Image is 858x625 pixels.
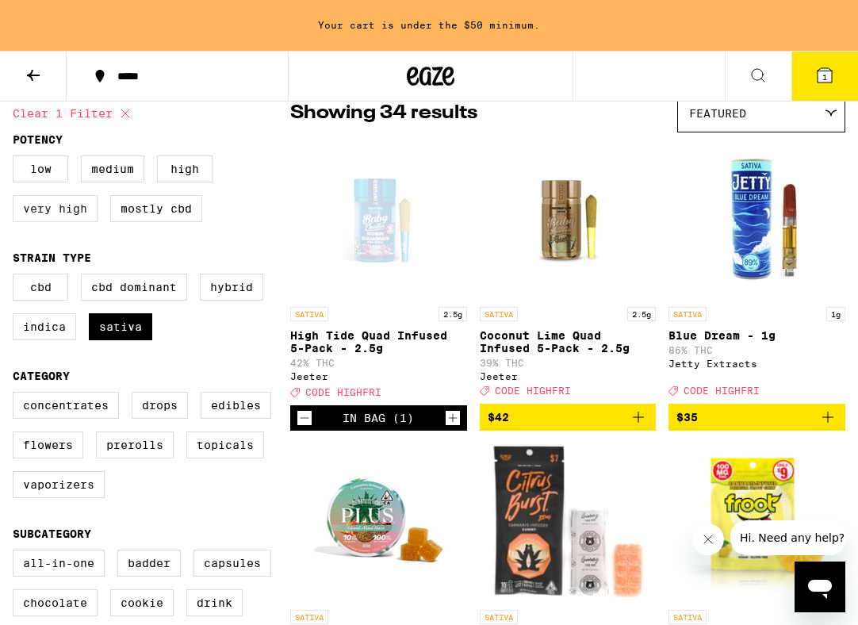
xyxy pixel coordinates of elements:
[13,251,91,264] legend: Strain Type
[290,307,328,321] p: SATIVA
[439,307,467,321] p: 2.5g
[13,195,98,222] label: Very High
[627,307,656,321] p: 2.5g
[822,72,827,82] span: 1
[480,371,657,382] div: Jeeter
[684,385,760,396] span: CODE HIGHFRI
[200,274,263,301] label: Hybrid
[290,329,467,355] p: High Tide Quad Infused 5-Pack - 2.5g
[668,404,845,431] button: Add to bag
[485,443,650,602] img: Emerald Sky - Citrus Burst Gummy
[668,359,845,369] div: Jetty Extracts
[445,410,461,426] button: Increment
[689,107,746,120] span: Featured
[13,155,68,182] label: Low
[795,562,845,612] iframe: Button to launch messaging window
[290,610,328,624] p: SATIVA
[297,410,312,426] button: Decrement
[13,392,119,419] label: Concentrates
[678,140,837,299] img: Jetty Extracts - Blue Dream - 1g
[13,550,105,577] label: All-In-One
[290,371,467,382] div: Jeeter
[290,358,467,368] p: 42% THC
[826,307,845,321] p: 1g
[110,589,174,616] label: Cookie
[480,404,657,431] button: Add to bag
[299,443,458,602] img: PLUS - Island Maui Haze Solventless Gummies
[480,140,657,404] a: Open page for Coconut Lime Quad Infused 5-Pack - 2.5g from Jeeter
[668,329,845,342] p: Blue Dream - 1g
[96,431,174,458] label: Prerolls
[157,155,213,182] label: High
[110,195,202,222] label: Mostly CBD
[343,412,414,424] div: In Bag (1)
[13,431,83,458] label: Flowers
[668,610,707,624] p: SATIVA
[730,520,845,555] iframe: Message from company
[480,358,657,368] p: 39% THC
[488,140,647,299] img: Jeeter - Coconut Lime Quad Infused 5-Pack - 2.5g
[193,550,271,577] label: Capsules
[668,443,845,602] img: Froot - Sour Lemon Gummy Single - 100mg
[81,274,187,301] label: CBD Dominant
[13,274,68,301] label: CBD
[488,411,509,424] span: $42
[480,329,657,355] p: Coconut Lime Quad Infused 5-Pack - 2.5g
[13,589,98,616] label: Chocolate
[13,527,91,540] legend: Subcategory
[668,140,845,404] a: Open page for Blue Dream - 1g from Jetty Extracts
[13,133,63,146] legend: Potency
[668,345,845,355] p: 86% THC
[791,52,858,101] button: 1
[13,94,135,133] button: Clear 1 filter
[290,140,467,405] a: Open page for High Tide Quad Infused 5-Pack - 2.5g from Jeeter
[186,589,243,616] label: Drink
[480,610,518,624] p: SATIVA
[692,523,724,555] iframe: Close message
[117,550,181,577] label: Badder
[13,313,76,340] label: Indica
[290,100,477,127] p: Showing 34 results
[132,392,188,419] label: Drops
[89,313,152,340] label: Sativa
[668,307,707,321] p: SATIVA
[676,411,698,424] span: $35
[201,392,271,419] label: Edibles
[495,385,571,396] span: CODE HIGHFRI
[81,155,144,182] label: Medium
[13,471,105,498] label: Vaporizers
[186,431,264,458] label: Topicals
[13,370,70,382] legend: Category
[480,307,518,321] p: SATIVA
[305,387,381,397] span: CODE HIGHFRI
